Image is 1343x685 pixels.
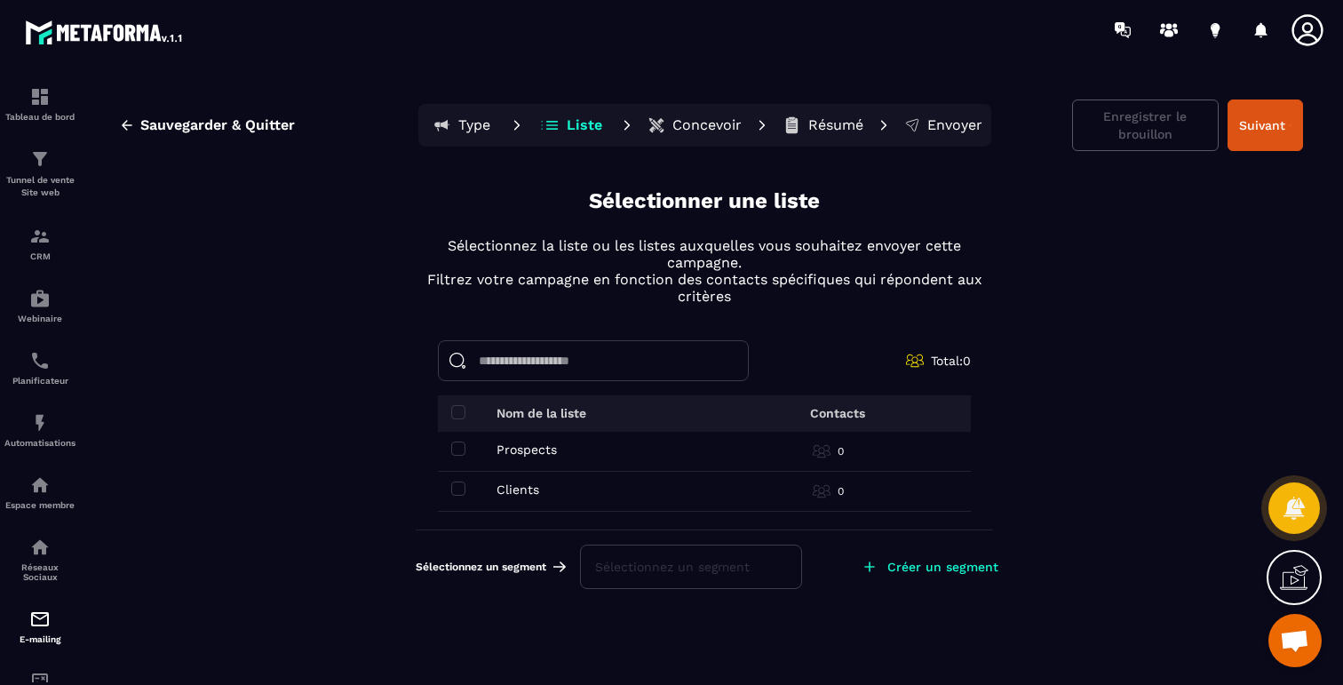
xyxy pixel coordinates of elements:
[416,271,993,305] p: Filtrez votre campagne en fonction des contacts spécifiques qui répondent aux critères
[777,108,869,143] button: Résumé
[416,237,993,271] p: Sélectionnez la liste ou les listes auxquelles vous souhaitez envoyer cette campagne.
[4,595,75,657] a: emailemailE-mailing
[106,109,308,141] button: Sauvegarder & Quitter
[497,406,586,420] p: Nom de la liste
[29,350,51,371] img: scheduler
[567,116,602,134] p: Liste
[838,444,844,458] p: 0
[4,634,75,644] p: E-mailing
[4,314,75,323] p: Webinaire
[29,86,51,108] img: formation
[1268,614,1322,667] div: Ouvrir le chat
[4,174,75,199] p: Tunnel de vente Site web
[887,560,998,574] p: Créer un segment
[29,148,51,170] img: formation
[4,376,75,386] p: Planificateur
[4,112,75,122] p: Tableau de bord
[4,212,75,275] a: formationformationCRM
[29,412,51,434] img: automations
[25,16,185,48] img: logo
[838,484,844,498] p: 0
[899,108,988,143] button: Envoyer
[4,438,75,448] p: Automatisations
[29,226,51,247] img: formation
[422,108,502,143] button: Type
[458,116,490,134] p: Type
[1228,100,1303,151] button: Suivant
[497,442,557,457] p: Prospects
[589,187,820,216] p: Sélectionner une liste
[4,337,75,399] a: schedulerschedulerPlanificateur
[29,609,51,630] img: email
[931,354,971,368] span: Total: 0
[29,474,51,496] img: automations
[532,108,612,143] button: Liste
[672,116,742,134] p: Concevoir
[4,399,75,461] a: automationsautomationsAutomatisations
[4,251,75,261] p: CRM
[4,461,75,523] a: automationsautomationsEspace membre
[4,562,75,582] p: Réseaux Sociaux
[29,537,51,558] img: social-network
[4,523,75,595] a: social-networksocial-networkRéseaux Sociaux
[4,500,75,510] p: Espace membre
[642,108,747,143] button: Concevoir
[140,116,295,134] span: Sauvegarder & Quitter
[808,116,863,134] p: Résumé
[4,73,75,135] a: formationformationTableau de bord
[29,288,51,309] img: automations
[927,116,982,134] p: Envoyer
[4,275,75,337] a: automationsautomationsWebinaire
[497,482,539,497] p: Clients
[810,406,865,420] p: Contacts
[416,560,546,574] span: Sélectionnez un segment
[4,135,75,212] a: formationformationTunnel de vente Site web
